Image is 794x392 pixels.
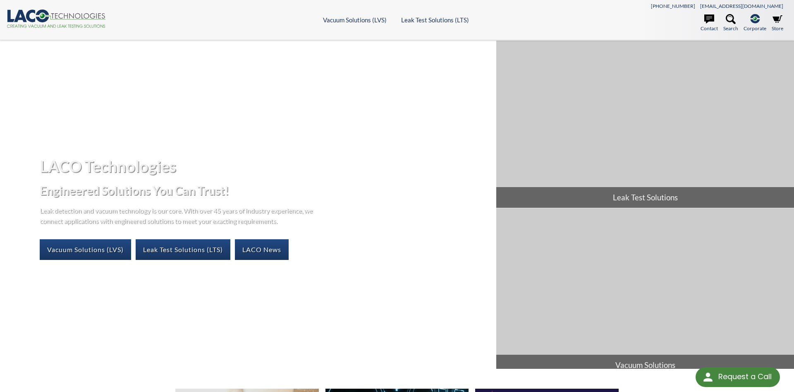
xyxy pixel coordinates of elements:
[696,367,780,387] div: Request a Call
[136,239,230,260] a: Leak Test Solutions (LTS)
[40,205,317,226] p: Leak detection and vacuum technology is our core. With over 45 years of industry experience, we c...
[718,367,772,386] div: Request a Call
[701,370,715,384] img: round button
[700,3,783,9] a: [EMAIL_ADDRESS][DOMAIN_NAME]
[701,14,718,32] a: Contact
[496,355,794,375] span: Vacuum Solutions
[496,41,794,208] a: Leak Test Solutions
[235,239,289,260] a: LACO News
[401,16,469,24] a: Leak Test Solutions (LTS)
[40,156,490,176] h1: LACO Technologies
[40,183,490,198] h2: Engineered Solutions You Can Trust!
[496,187,794,208] span: Leak Test Solutions
[40,239,131,260] a: Vacuum Solutions (LVS)
[496,208,794,375] a: Vacuum Solutions
[651,3,695,9] a: [PHONE_NUMBER]
[772,14,783,32] a: Store
[323,16,387,24] a: Vacuum Solutions (LVS)
[723,14,738,32] a: Search
[744,24,766,32] span: Corporate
